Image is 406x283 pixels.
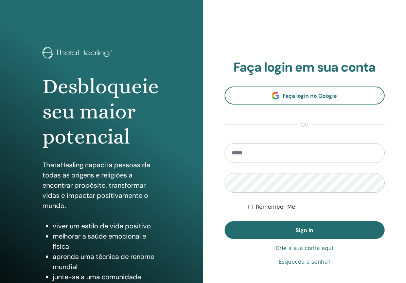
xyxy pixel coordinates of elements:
[53,231,161,251] li: melhorar a saúde emocional e física
[53,221,161,231] li: viver um estilo de vida positivo
[225,221,385,239] button: Sign In
[297,121,312,129] span: ou
[276,244,333,252] a: Crie a sua conta aqui
[42,74,161,150] h1: Desbloqueie seu maior potencial
[225,87,385,105] a: Faça login no Google
[225,60,385,75] h2: Faça login em sua conta
[283,92,337,99] span: Faça login no Google
[53,251,161,272] li: aprenda uma técnica de renome mundial
[296,227,313,234] span: Sign In
[278,258,331,266] a: Esqueceu a senha?
[255,203,295,211] label: Remember Me
[42,160,161,211] p: ThetaHealing capacita pessoas de todas as origens e religiões a encontrar propósito, transformar ...
[248,203,385,211] div: Keep me authenticated indefinitely or until I manually logout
